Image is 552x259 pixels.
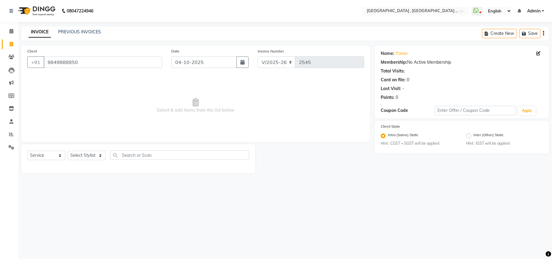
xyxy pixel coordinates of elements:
label: Date [171,49,179,54]
button: Create New [482,29,517,38]
a: Pavan [396,50,408,57]
a: INVOICE [28,27,51,38]
div: 0 [396,94,398,101]
small: Hint : CGST + SGST will be applied [381,141,457,146]
label: Invoice Number [258,49,284,54]
div: Card on file: [381,77,406,83]
label: Client [27,49,37,54]
label: Inter (Other) State [473,132,503,140]
div: Total Visits: [381,68,405,74]
div: 0 [407,77,409,83]
div: Name: [381,50,394,57]
button: +91 [27,56,44,68]
div: Membership: [381,59,407,66]
label: Client State [381,124,400,129]
a: PREVIOUS INVOICES [58,29,101,35]
div: Points: [381,94,394,101]
div: No Active Membership [381,59,543,66]
input: Search or Scan [110,150,249,160]
div: - [402,86,404,92]
span: Admin [527,8,540,14]
label: Intra (Same) State [388,132,418,140]
span: Select & add items from the list below [27,75,364,136]
div: Last Visit: [381,86,401,92]
img: logo [15,2,57,19]
button: Apply [518,106,536,115]
div: Coupon Code [381,107,435,114]
button: Save [519,29,540,38]
input: Enter Offer / Coupon Code [435,106,516,115]
b: 08047224946 [67,2,93,19]
input: Search by Name/Mobile/Email/Code [44,56,162,68]
small: Hint : IGST will be applied [466,141,543,146]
